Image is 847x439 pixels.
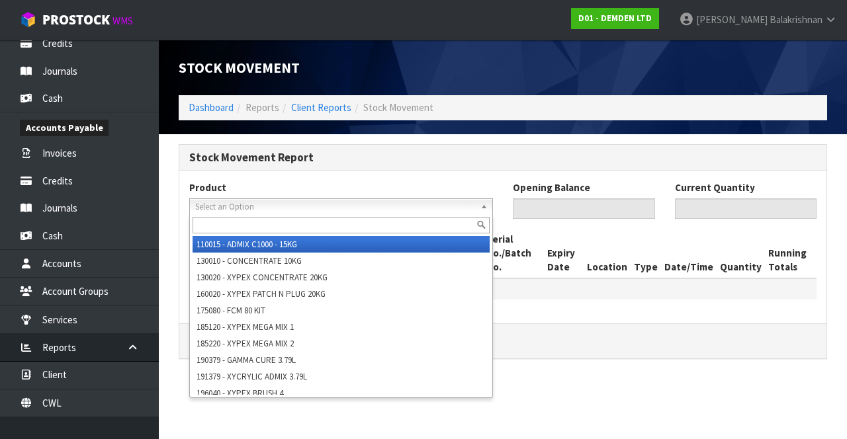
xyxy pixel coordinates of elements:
[189,180,226,194] label: Product
[245,101,279,114] span: Reports
[193,385,490,401] li: 196040 - XYPEX BRUSH 4
[770,13,823,26] span: Balakrishnan
[765,229,817,278] th: Running Totals
[483,229,544,278] th: Serial No./Batch No.
[20,11,36,28] img: cube-alt.png
[193,269,490,286] li: 130020 - XYPEX CONCENTRATE 20KG
[42,11,110,28] span: ProStock
[193,286,490,302] li: 160020 - XYPEX PATCH N PLUG 20KG
[513,180,590,194] label: Opening Balance
[193,302,490,319] li: 175080 - FCM 80 KIT
[193,368,490,385] li: 191379 - XYCRYLIC ADMIX 3.79L
[544,229,584,278] th: Expiry Date
[717,229,765,278] th: Quantity
[363,101,433,114] span: Stock Movement
[661,229,717,278] th: Date/Time
[193,319,490,335] li: 185120 - XYPEX MEGA MIX 1
[112,15,133,27] small: WMS
[584,229,631,278] th: Location
[193,335,490,352] li: 185220 - XYPEX MEGA MIX 2
[291,101,351,114] a: Client Reports
[193,253,490,269] li: 130010 - CONCENTRATE 10KG
[675,180,755,194] label: Current Quantity
[195,199,475,215] span: Select an Option
[189,101,234,114] a: Dashboard
[193,352,490,368] li: 190379 - GAMMA CURE 3.79L
[631,229,661,278] th: Type
[20,120,109,136] span: Accounts Payable
[179,58,300,77] span: Stock Movement
[696,13,768,26] span: [PERSON_NAME]
[578,13,652,24] strong: D01 - DEMDEN LTD
[571,8,659,29] a: D01 - DEMDEN LTD
[193,236,490,253] li: 110015 - ADMIX C1000 - 15KG
[189,151,817,164] h3: Stock Movement Report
